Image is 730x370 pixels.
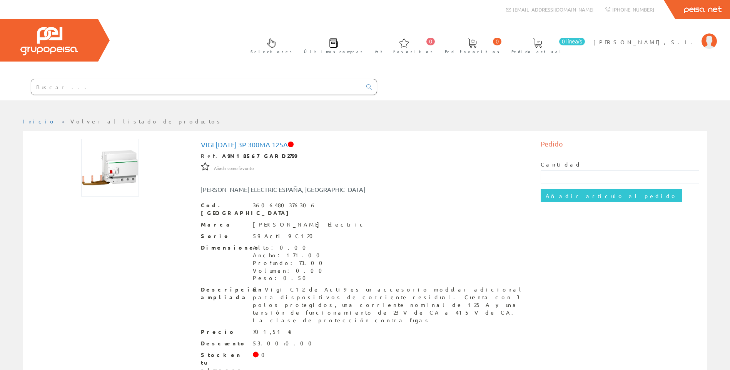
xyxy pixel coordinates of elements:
[296,32,367,58] a: Últimas compras
[201,328,247,336] span: Precio
[253,244,327,252] div: Alto: 0.00
[513,6,593,13] span: [EMAIL_ADDRESS][DOMAIN_NAME]
[201,232,247,240] span: Serie
[222,152,297,159] strong: A9N18567 GARD2799
[445,48,499,55] span: Ped. favoritos
[593,32,717,39] a: [PERSON_NAME], S.L.
[201,286,247,301] span: Descripción ampliada
[214,164,254,171] a: Añadir como favorito
[253,267,327,275] div: Volumen: 0.00
[253,252,327,259] div: Ancho: 171.00
[426,38,435,45] span: 0
[243,32,296,58] a: Selectores
[253,274,327,282] div: Peso: 0.50
[81,139,139,197] img: Foto artículo Vigi C120 Ac 3p 300ma 125a (150x150)
[214,165,254,172] span: Añadir como favorito
[195,185,393,194] div: [PERSON_NAME] ELECTRIC ESPAÑA, [GEOGRAPHIC_DATA]
[253,259,327,267] div: Profundo: 73.00
[253,328,292,336] div: 701,51 €
[253,340,316,347] div: 53.00+0.00
[20,27,78,55] img: Grupo Peisa
[593,38,698,46] span: [PERSON_NAME], S.L.
[493,38,501,45] span: 0
[201,152,530,160] div: Ref.
[201,141,530,148] h1: Vigi [DATE] 3p 300ma 125a
[559,38,585,45] span: 0 línea/s
[612,6,654,13] span: [PHONE_NUMBER]
[253,232,317,240] div: 59 Acti 9 C120
[201,221,247,228] span: Marca
[541,161,581,168] label: Cantidad
[261,351,269,359] div: 0
[511,48,564,55] span: Pedido actual
[304,48,363,55] span: Últimas compras
[541,139,699,153] div: Pedido
[253,286,530,324] div: El Vigi C12 de Acti9 es un accesorio modular adicional para dispositivos de corriente residual. C...
[375,48,433,55] span: Art. favoritos
[201,202,247,217] span: Cod. [GEOGRAPHIC_DATA]
[251,48,292,55] span: Selectores
[31,79,362,95] input: Buscar ...
[253,202,316,209] div: 3606480376306
[23,118,56,125] a: Inicio
[253,221,366,228] div: [PERSON_NAME] Electric
[201,340,247,347] span: Descuento
[201,244,247,252] span: Dimensiones
[541,189,682,202] input: Añadir artículo al pedido
[70,118,222,125] a: Volver al listado de productos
